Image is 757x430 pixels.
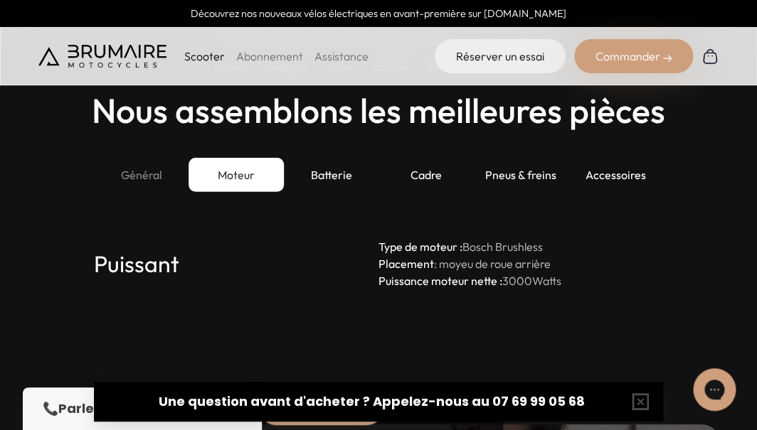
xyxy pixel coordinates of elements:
[574,39,693,73] div: Commander
[38,45,166,68] img: Brumaire Motocycles
[378,158,473,192] div: Cadre
[378,238,663,289] p: Bosch Brushless : moyeu de roue arrière Watts
[686,363,743,416] iframe: Gorgias live chat messenger
[502,274,532,288] span: 3000
[378,240,462,254] strong: Type de moteur :
[284,158,378,192] div: Batterie
[94,238,378,289] h3: Puissant
[378,274,502,288] strong: Puissance moteur nette :
[92,92,665,129] h2: Nous assemblons les meilleures pièces
[184,48,224,65] p: Scooter
[94,158,189,192] div: Général
[314,49,368,63] a: Assistance
[235,49,302,63] a: Abonnement
[568,158,663,192] div: Accessoires
[663,54,672,63] img: right-arrow-2.png
[435,39,566,73] a: Réserver un essai
[702,48,719,65] img: Panier
[189,158,283,192] div: Moteur
[378,257,434,271] strong: Placement
[473,158,568,192] div: Pneus & freins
